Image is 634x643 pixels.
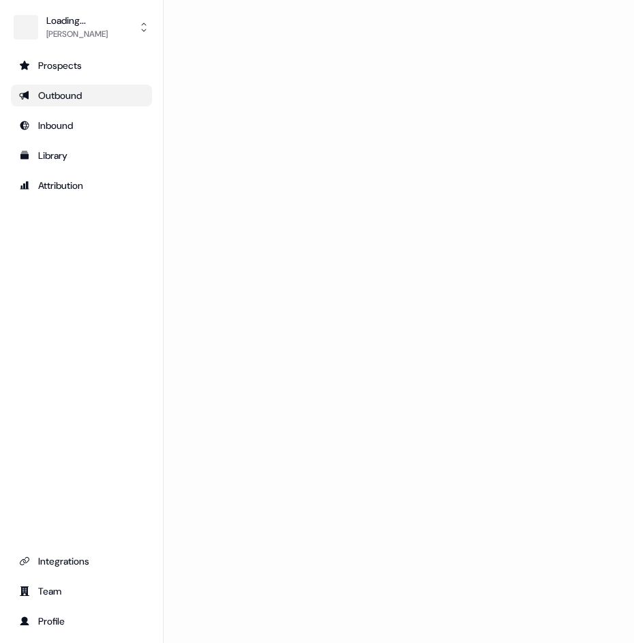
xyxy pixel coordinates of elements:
a: Go to team [11,580,152,602]
div: Profile [19,614,144,628]
a: Go to outbound experience [11,85,152,106]
a: Go to Inbound [11,115,152,136]
div: Loading... [46,14,108,27]
a: Go to integrations [11,550,152,572]
button: Loading...[PERSON_NAME] [11,11,152,44]
a: Go to prospects [11,55,152,76]
div: Integrations [19,554,144,568]
a: Go to profile [11,610,152,632]
div: Attribution [19,179,144,192]
div: Library [19,149,144,162]
div: [PERSON_NAME] [46,27,108,41]
div: Prospects [19,59,144,72]
a: Go to templates [11,145,152,166]
div: Outbound [19,89,144,102]
div: Inbound [19,119,144,132]
div: Team [19,584,144,598]
a: Go to attribution [11,175,152,196]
